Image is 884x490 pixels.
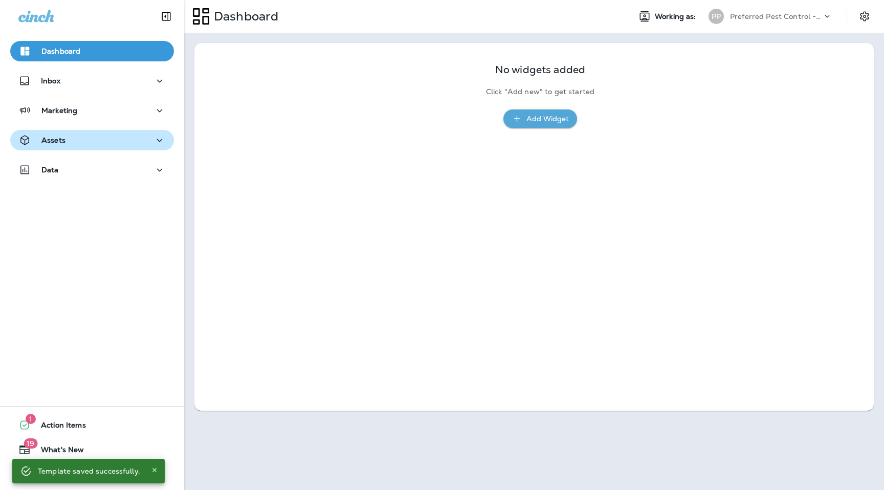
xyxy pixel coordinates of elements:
[31,421,86,433] span: Action Items
[10,130,174,150] button: Assets
[41,106,77,115] p: Marketing
[10,415,174,435] button: 1Action Items
[655,12,698,21] span: Working as:
[503,109,577,128] button: Add Widget
[41,77,60,85] p: Inbox
[24,438,37,449] span: 19
[41,166,59,174] p: Data
[41,136,65,144] p: Assets
[38,462,140,480] div: Template saved successfully.
[10,464,174,484] button: Support
[730,12,822,20] p: Preferred Pest Control - Palmetto
[41,47,80,55] p: Dashboard
[495,65,585,74] p: No widgets added
[855,7,874,26] button: Settings
[210,9,278,24] p: Dashboard
[526,113,569,125] div: Add Widget
[152,6,181,27] button: Collapse Sidebar
[31,446,84,458] span: What's New
[10,160,174,180] button: Data
[709,9,724,24] div: PP
[148,464,161,476] button: Close
[10,100,174,121] button: Marketing
[10,41,174,61] button: Dashboard
[10,439,174,460] button: 19What's New
[26,414,36,424] span: 1
[486,87,594,96] p: Click "Add new" to get started
[10,71,174,91] button: Inbox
